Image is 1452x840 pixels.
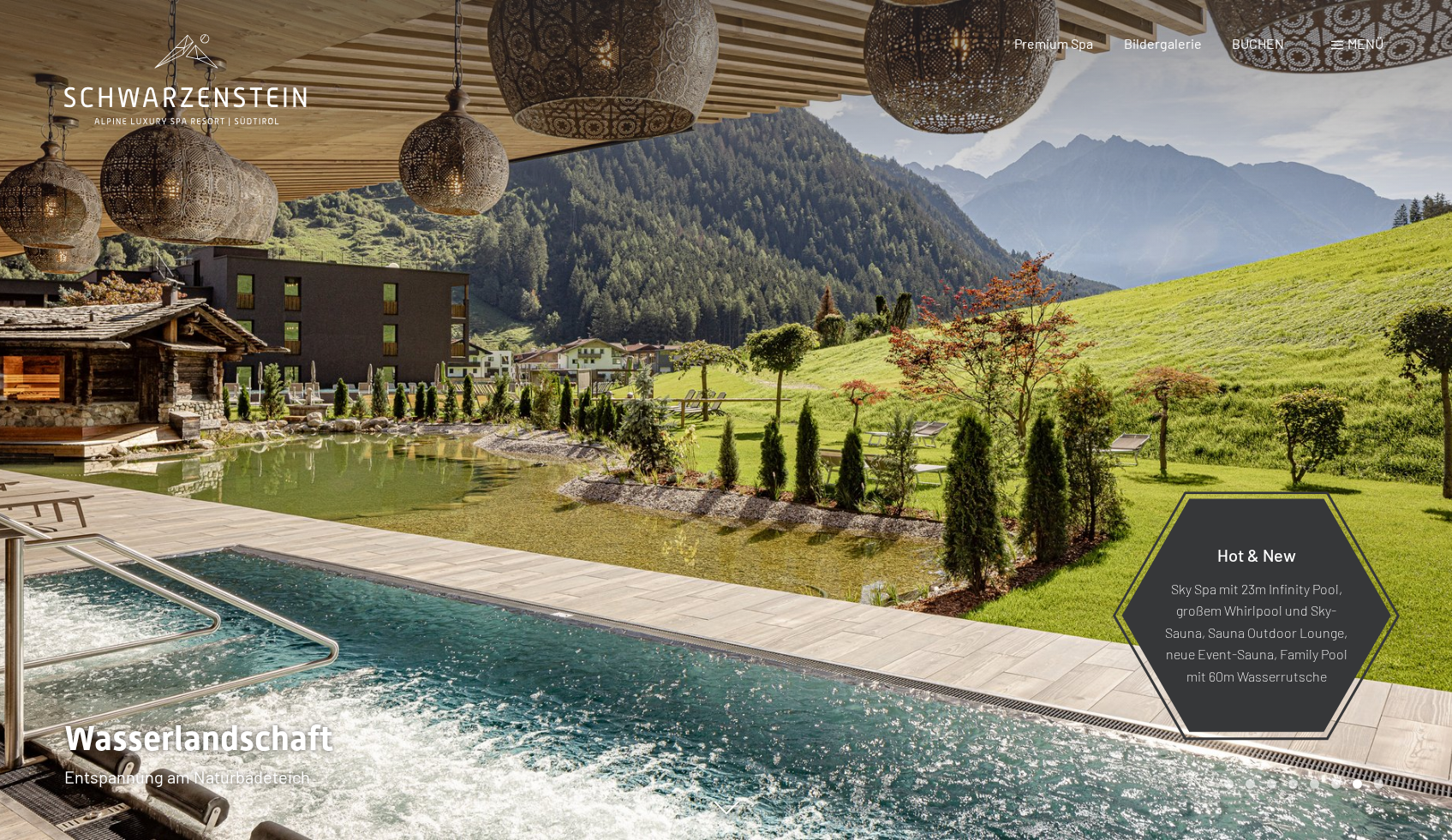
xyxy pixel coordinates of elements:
[1218,779,1383,789] div: Carousel Pagination
[1120,497,1392,733] a: Hot & New Sky Spa mit 23m Infinity Pool, großem Whirlpool und Sky-Sauna, Sauna Outdoor Lounge, ne...
[1288,779,1298,789] div: Carousel Page 4
[1232,35,1284,51] a: BUCHEN
[1267,779,1276,789] div: Carousel Page 3
[1347,35,1383,51] span: Menü
[1331,779,1341,789] div: Carousel Page 6
[1217,544,1296,564] span: Hot & New
[1224,779,1234,789] div: Carousel Page 1
[1163,577,1349,687] p: Sky Spa mit 23m Infinity Pool, großem Whirlpool und Sky-Sauna, Sauna Outdoor Lounge, neue Event-S...
[1014,35,1093,51] a: Premium Spa
[1353,779,1362,789] div: Carousel Page 7 (Current Slide)
[1374,779,1383,789] div: Carousel Page 8
[1124,35,1202,51] a: Bildergalerie
[1310,779,1319,789] div: Carousel Page 5
[1246,779,1255,789] div: Carousel Page 2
